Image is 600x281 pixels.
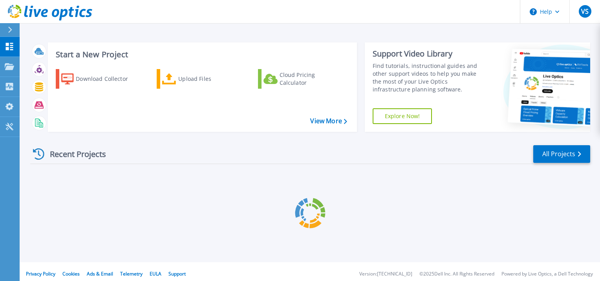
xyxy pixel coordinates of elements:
[26,270,55,277] a: Privacy Policy
[373,49,486,59] div: Support Video Library
[581,8,589,15] span: VS
[280,71,342,87] div: Cloud Pricing Calculator
[157,69,244,89] a: Upload Files
[310,117,347,125] a: View More
[56,50,347,59] h3: Start a New Project
[150,270,161,277] a: EULA
[62,270,80,277] a: Cookies
[419,272,494,277] li: © 2025 Dell Inc. All Rights Reserved
[359,272,412,277] li: Version: [TECHNICAL_ID]
[76,71,139,87] div: Download Collector
[87,270,113,277] a: Ads & Email
[178,71,241,87] div: Upload Files
[533,145,590,163] a: All Projects
[30,144,117,164] div: Recent Projects
[56,69,143,89] a: Download Collector
[258,69,346,89] a: Cloud Pricing Calculator
[120,270,143,277] a: Telemetry
[501,272,593,277] li: Powered by Live Optics, a Dell Technology
[373,108,432,124] a: Explore Now!
[168,270,186,277] a: Support
[373,62,486,93] div: Find tutorials, instructional guides and other support videos to help you make the most of your L...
